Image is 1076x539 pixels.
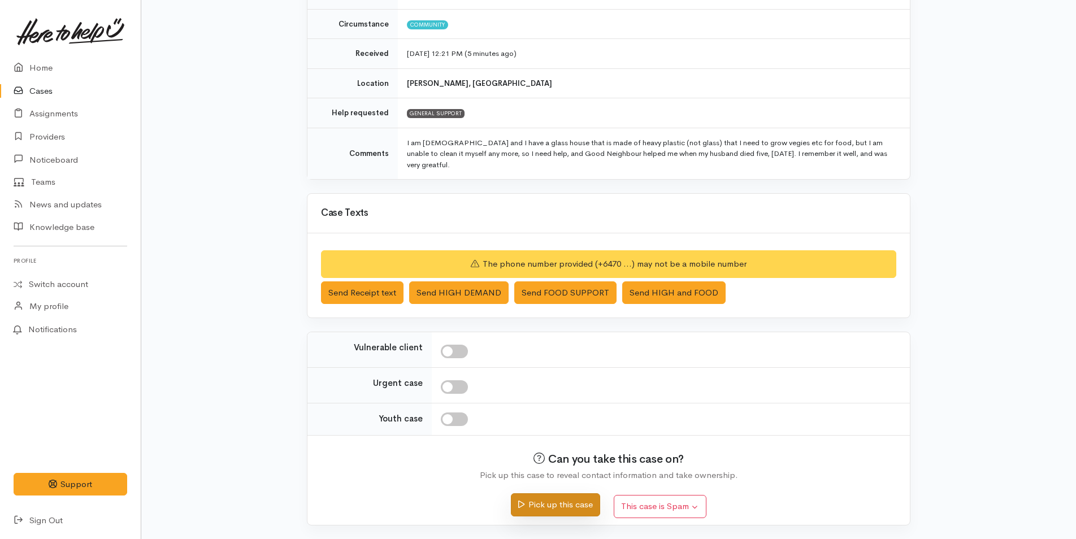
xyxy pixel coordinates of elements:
td: Help requested [307,98,398,128]
label: Youth case [379,412,423,425]
td: [DATE] 12:21 PM (5 minutes ago) [398,39,910,69]
td: Comments [307,128,398,179]
td: Circumstance [307,9,398,39]
td: I am [DEMOGRAPHIC_DATA] and I have a glass house that is made of heavy plastic (not glass) that I... [398,128,910,179]
div: GENERAL SUPPORT [407,109,465,118]
button: Send FOOD SUPPORT [514,281,617,305]
h2: Can you take this case on? [321,439,896,466]
h6: Profile [14,253,127,268]
button: Support [14,473,127,496]
span: Community [407,20,448,29]
h3: Case Texts [321,208,896,219]
button: Send HIGH DEMAND [409,281,509,305]
label: Vulnerable client [354,341,423,354]
button: Send Receipt text [321,281,403,305]
button: Pick up this case [511,493,600,516]
td: Location [307,68,398,98]
button: This case is Spam [614,495,706,518]
b: [PERSON_NAME], [GEOGRAPHIC_DATA] [407,79,552,88]
td: Received [307,39,398,69]
button: Send HIGH and FOOD [622,281,726,305]
div: The phone number provided (+6470 ...) may not be a mobile number [321,250,896,278]
div: Pick up this case to reveal contact information and take ownership. [467,469,750,482]
label: Urgent case [373,377,423,390]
